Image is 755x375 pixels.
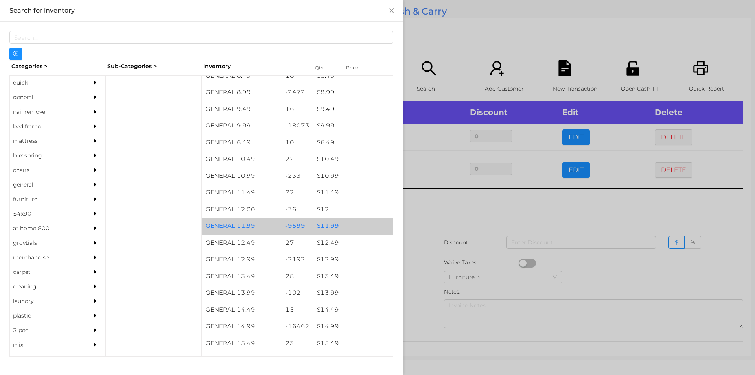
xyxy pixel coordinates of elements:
i: icon: caret-right [92,284,98,289]
div: GENERAL 15.49 [202,335,282,352]
div: Categories > [9,60,105,72]
i: icon: caret-right [92,298,98,304]
div: laundry [10,294,81,308]
div: 54x90 [10,207,81,221]
div: -2472 [282,84,313,101]
i: icon: caret-right [92,255,98,260]
i: icon: caret-right [92,240,98,246]
div: $ 11.49 [313,184,393,201]
div: 3 pec [10,323,81,338]
i: icon: caret-right [92,211,98,216]
div: quick [10,76,81,90]
div: GENERAL 10.49 [202,151,282,168]
div: Qty [313,62,337,73]
div: -36 [282,201,313,218]
div: furniture [10,192,81,207]
i: icon: caret-right [92,327,98,333]
div: GENERAL 15.99 [202,351,282,368]
div: $ 13.49 [313,268,393,285]
div: $ 10.99 [313,168,393,185]
div: GENERAL 14.99 [202,318,282,335]
div: grovtials [10,236,81,250]
div: $ 12.99 [313,251,393,268]
div: GENERAL 12.49 [202,235,282,251]
div: $ 13.99 [313,284,393,301]
i: icon: caret-right [92,94,98,100]
div: nail remover [10,105,81,119]
div: bed frame [10,119,81,134]
div: $ 9.99 [313,117,393,134]
div: $ 6.49 [313,134,393,151]
div: GENERAL 8.49 [202,67,282,84]
div: 18 [282,67,313,84]
i: icon: caret-right [92,225,98,231]
div: Search for inventory [9,6,393,15]
i: icon: caret-right [92,342,98,347]
div: GENERAL 8.99 [202,84,282,101]
div: general [10,90,81,105]
i: icon: caret-right [92,167,98,173]
div: $ 14.99 [313,318,393,335]
div: GENERAL 6.49 [202,134,282,151]
div: plastic [10,308,81,323]
div: GENERAL 10.99 [202,168,282,185]
div: $ 15.49 [313,335,393,352]
i: icon: caret-right [92,109,98,115]
div: GENERAL 13.99 [202,284,282,301]
div: 28 [282,268,313,285]
div: chairs [10,163,81,177]
i: icon: caret-right [92,182,98,187]
div: GENERAL 13.49 [202,268,282,285]
div: cleaning [10,279,81,294]
i: icon: caret-right [92,313,98,318]
div: GENERAL 9.49 [202,101,282,118]
div: GENERAL 11.49 [202,184,282,201]
div: merchandise [10,250,81,265]
i: icon: close [389,7,395,14]
div: GENERAL 12.00 [202,201,282,218]
div: 10 [282,134,313,151]
div: $ 12.49 [313,235,393,251]
div: GENERAL 11.99 [202,218,282,235]
i: icon: caret-right [92,138,98,144]
i: icon: caret-right [92,196,98,202]
div: 22 [282,184,313,201]
div: $ 11.99 [313,218,393,235]
i: icon: caret-right [92,124,98,129]
button: icon: plus-circle [9,48,22,60]
div: GENERAL 14.49 [202,301,282,318]
div: $ 8.99 [313,84,393,101]
div: box spring [10,148,81,163]
div: Price [344,62,376,73]
div: $ 9.49 [313,101,393,118]
div: at home 800 [10,221,81,236]
i: icon: caret-right [92,269,98,275]
div: carpet [10,265,81,279]
div: -102 [282,284,313,301]
div: appliances [10,352,81,367]
i: icon: caret-right [92,80,98,85]
div: GENERAL 12.99 [202,251,282,268]
div: $ 10.49 [313,151,393,168]
div: 22 [282,151,313,168]
i: icon: caret-right [92,153,98,158]
div: mattress [10,134,81,148]
div: 27 [282,235,313,251]
div: -9599 [282,218,313,235]
div: mix [10,338,81,352]
div: $ 15.99 [313,351,393,368]
div: -1203 [282,351,313,368]
div: -18073 [282,117,313,134]
div: GENERAL 9.99 [202,117,282,134]
input: Search... [9,31,393,44]
div: $ 12 [313,201,393,218]
div: $ 8.49 [313,67,393,84]
div: general [10,177,81,192]
div: -233 [282,168,313,185]
div: 23 [282,335,313,352]
div: 15 [282,301,313,318]
div: -2192 [282,251,313,268]
div: Sub-Categories > [105,60,201,72]
div: 16 [282,101,313,118]
div: $ 14.49 [313,301,393,318]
